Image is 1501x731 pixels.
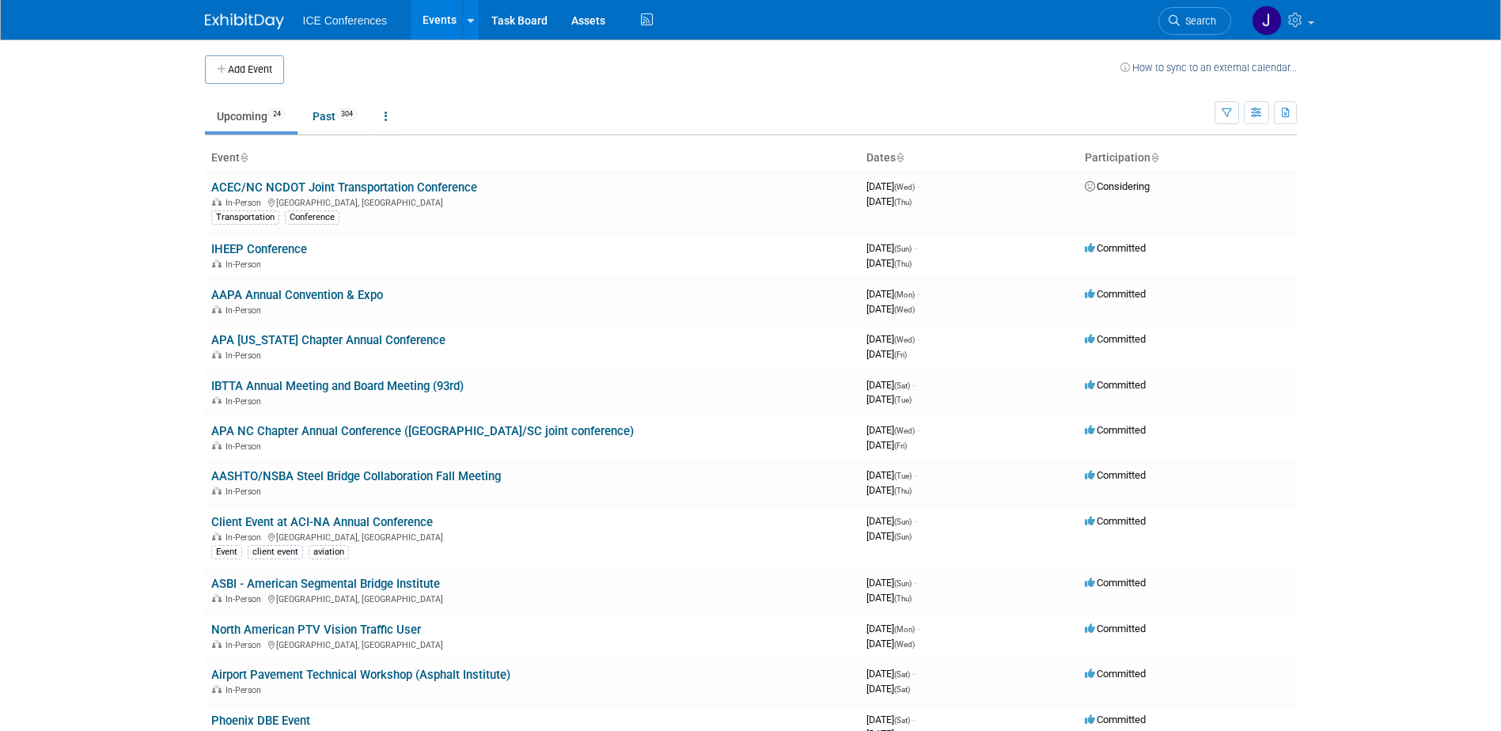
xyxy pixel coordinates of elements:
[894,670,910,679] span: (Sat)
[205,55,284,84] button: Add Event
[211,623,421,637] a: North American PTV Vision Traffic User
[268,108,286,120] span: 24
[866,424,919,436] span: [DATE]
[1078,145,1297,172] th: Participation
[1085,424,1146,436] span: Committed
[240,151,248,164] a: Sort by Event Name
[866,242,916,254] span: [DATE]
[212,640,222,648] img: In-Person Event
[1085,577,1146,589] span: Committed
[914,469,916,481] span: -
[211,195,854,208] div: [GEOGRAPHIC_DATA], [GEOGRAPHIC_DATA]
[866,683,910,695] span: [DATE]
[896,151,904,164] a: Sort by Start Date
[866,393,912,405] span: [DATE]
[894,335,915,344] span: (Wed)
[301,101,370,131] a: Past304
[1085,333,1146,345] span: Committed
[866,439,907,451] span: [DATE]
[866,257,912,269] span: [DATE]
[226,594,266,604] span: In-Person
[1120,62,1297,74] a: How to sync to an external calendar...
[226,487,266,497] span: In-Person
[211,668,510,682] a: Airport Pavement Technical Workshop (Asphalt Institute)
[866,195,912,207] span: [DATE]
[894,517,912,526] span: (Sun)
[1085,180,1150,192] span: Considering
[211,288,383,302] a: AAPA Annual Convention & Expo
[894,487,912,495] span: (Thu)
[894,350,907,359] span: (Fri)
[211,515,433,529] a: Client Event at ACI-NA Annual Conference
[248,545,303,559] div: client event
[205,13,284,29] img: ExhibitDay
[917,333,919,345] span: -
[866,515,916,527] span: [DATE]
[917,623,919,634] span: -
[894,640,915,649] span: (Wed)
[226,640,266,650] span: In-Person
[860,145,1078,172] th: Dates
[211,714,310,728] a: Phoenix DBE Event
[866,303,915,315] span: [DATE]
[336,108,358,120] span: 304
[894,290,915,299] span: (Mon)
[894,244,912,253] span: (Sun)
[894,594,912,603] span: (Thu)
[866,668,915,680] span: [DATE]
[212,532,222,540] img: In-Person Event
[226,532,266,543] span: In-Person
[211,638,854,650] div: [GEOGRAPHIC_DATA], [GEOGRAPHIC_DATA]
[211,424,634,438] a: APA NC Chapter Annual Conference ([GEOGRAPHIC_DATA]/SC joint conference)
[205,145,860,172] th: Event
[1252,6,1282,36] img: Jessica Villanueva
[917,288,919,300] span: -
[1085,714,1146,725] span: Committed
[226,259,266,270] span: In-Person
[212,441,222,449] img: In-Person Event
[866,180,919,192] span: [DATE]
[866,623,919,634] span: [DATE]
[285,210,339,225] div: Conference
[912,714,915,725] span: -
[866,638,915,650] span: [DATE]
[866,714,915,725] span: [DATE]
[894,441,907,450] span: (Fri)
[226,350,266,361] span: In-Person
[226,441,266,452] span: In-Person
[1085,668,1146,680] span: Committed
[894,472,912,480] span: (Tue)
[866,530,912,542] span: [DATE]
[211,530,854,543] div: [GEOGRAPHIC_DATA], [GEOGRAPHIC_DATA]
[211,180,477,195] a: ACEC/NC NCDOT Joint Transportation Conference
[894,396,912,404] span: (Tue)
[211,545,242,559] div: Event
[1085,379,1146,391] span: Committed
[1158,7,1231,35] a: Search
[894,716,910,725] span: (Sat)
[894,259,912,268] span: (Thu)
[212,594,222,602] img: In-Person Event
[211,592,854,604] div: [GEOGRAPHIC_DATA], [GEOGRAPHIC_DATA]
[866,379,915,391] span: [DATE]
[894,381,910,390] span: (Sat)
[1180,15,1216,27] span: Search
[1085,469,1146,481] span: Committed
[309,545,349,559] div: aviation
[1150,151,1158,164] a: Sort by Participation Type
[212,685,222,693] img: In-Person Event
[866,592,912,604] span: [DATE]
[917,180,919,192] span: -
[211,242,307,256] a: IHEEP Conference
[211,379,464,393] a: IBTTA Annual Meeting and Board Meeting (93rd)
[917,424,919,436] span: -
[866,484,912,496] span: [DATE]
[211,210,279,225] div: Transportation
[1085,515,1146,527] span: Committed
[912,668,915,680] span: -
[212,259,222,267] img: In-Person Event
[211,333,445,347] a: APA [US_STATE] Chapter Annual Conference
[226,685,266,695] span: In-Person
[212,198,222,206] img: In-Person Event
[894,579,912,588] span: (Sun)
